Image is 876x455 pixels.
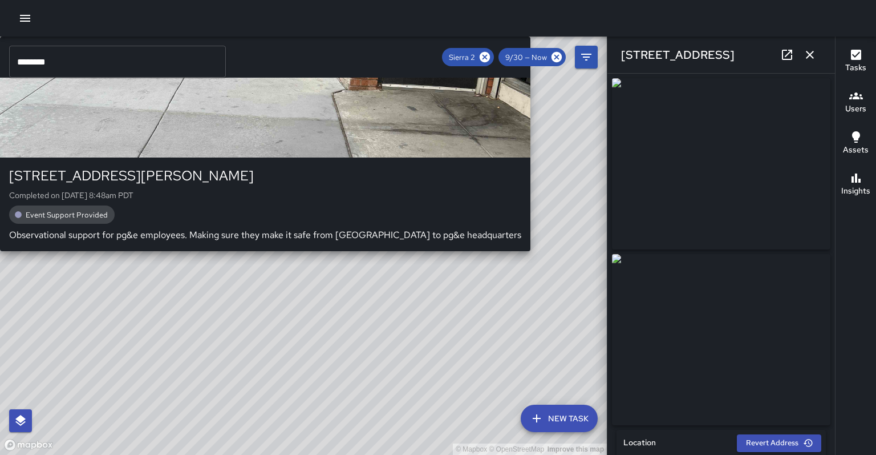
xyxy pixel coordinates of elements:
span: Sierra 2 [442,53,482,62]
p: Completed on [DATE] 8:48am PDT [9,190,521,201]
button: Tasks [836,41,876,82]
div: 9/30 — Now [498,48,566,66]
img: request_images%2Fc86808e0-9e32-11f0-9bf6-11190fb6e56e [612,78,830,249]
button: Revert Address [737,434,821,452]
button: Assets [836,123,876,164]
button: Filters [575,46,598,69]
h6: Assets [843,144,869,156]
button: New Task [521,405,598,432]
div: Sierra 2 [442,48,494,66]
button: Users [836,82,876,123]
h6: Users [845,103,866,115]
img: request_images%2Fc9a4f5b0-9e32-11f0-9bf6-11190fb6e56e [612,254,830,425]
h6: Tasks [845,62,866,74]
span: Sierra 2 [41,51,521,63]
span: 9/30 — Now [498,53,554,62]
h6: [STREET_ADDRESS] [621,46,735,64]
h6: Insights [841,185,870,198]
span: Event Support Provided [19,210,115,220]
div: [STREET_ADDRESS][PERSON_NAME] [9,167,521,185]
p: Observational support for pg&e employees. Making sure they make it safe from [GEOGRAPHIC_DATA] to... [9,228,521,242]
button: Insights [836,164,876,206]
h6: Location [623,437,656,449]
